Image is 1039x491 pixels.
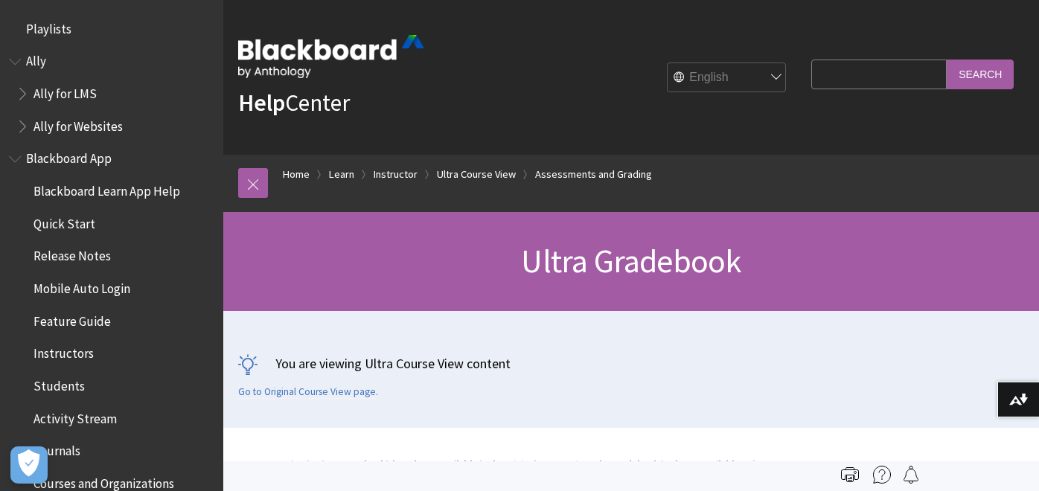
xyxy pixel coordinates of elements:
[26,49,46,69] span: Ally
[238,88,285,118] strong: Help
[33,276,130,296] span: Mobile Auto Login
[521,240,741,281] span: Ultra Gradebook
[238,354,1024,373] p: You are viewing Ultra Course View content
[33,341,94,362] span: Instructors
[238,35,424,78] img: Blackboard by Anthology
[283,165,310,184] a: Home
[33,114,123,134] span: Ally for Websites
[33,406,117,426] span: Activity Stream
[33,439,80,459] span: Journals
[374,165,418,184] a: Instructor
[33,211,95,231] span: Quick Start
[238,88,350,118] a: HelpCenter
[238,458,804,486] p: Your institution controls which tools are available in the . The gradebook is always available to...
[329,165,354,184] a: Learn
[26,147,112,167] span: Blackboard App
[873,466,891,484] img: More help
[9,16,214,42] nav: Book outline for Playlists
[26,16,71,36] span: Playlists
[535,165,652,184] a: Assessments and Grading
[33,471,174,491] span: Courses and Organizations
[841,466,859,484] img: Print
[10,446,48,484] button: Open Preferences
[668,63,787,93] select: Site Language Selector
[238,385,378,399] a: Go to Original Course View page.
[33,81,97,101] span: Ally for LMS
[33,373,85,394] span: Students
[33,309,111,329] span: Feature Guide
[9,49,214,139] nav: Book outline for Anthology Ally Help
[33,244,111,264] span: Release Notes
[502,458,588,471] a: Original Course View
[902,466,920,484] img: Follow this page
[947,60,1014,89] input: Search
[33,179,180,199] span: Blackboard Learn App Help
[437,165,516,184] a: Ultra Course View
